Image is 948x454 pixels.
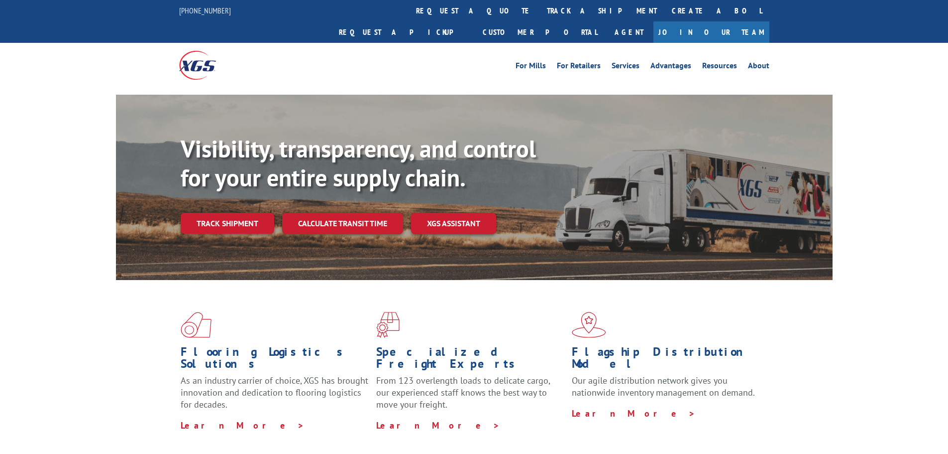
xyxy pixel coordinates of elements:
a: Calculate transit time [282,213,403,234]
a: [PHONE_NUMBER] [179,5,231,15]
a: Request a pickup [331,21,475,43]
span: Our agile distribution network gives you nationwide inventory management on demand. [572,375,755,398]
a: Track shipment [181,213,274,234]
a: Advantages [650,62,691,73]
p: From 123 overlength loads to delicate cargo, our experienced staff knows the best way to move you... [376,375,564,419]
a: Learn More > [572,408,696,419]
a: Agent [605,21,653,43]
a: About [748,62,769,73]
a: For Mills [516,62,546,73]
h1: Flagship Distribution Model [572,346,760,375]
a: Resources [702,62,737,73]
a: For Retailers [557,62,601,73]
a: Learn More > [376,420,500,431]
b: Visibility, transparency, and control for your entire supply chain. [181,133,536,193]
a: Learn More > [181,420,305,431]
a: XGS ASSISTANT [411,213,496,234]
img: xgs-icon-flagship-distribution-model-red [572,312,606,338]
a: Customer Portal [475,21,605,43]
a: Services [612,62,639,73]
img: xgs-icon-total-supply-chain-intelligence-red [181,312,211,338]
span: As an industry carrier of choice, XGS has brought innovation and dedication to flooring logistics... [181,375,368,410]
h1: Flooring Logistics Solutions [181,346,369,375]
a: Join Our Team [653,21,769,43]
img: xgs-icon-focused-on-flooring-red [376,312,400,338]
h1: Specialized Freight Experts [376,346,564,375]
